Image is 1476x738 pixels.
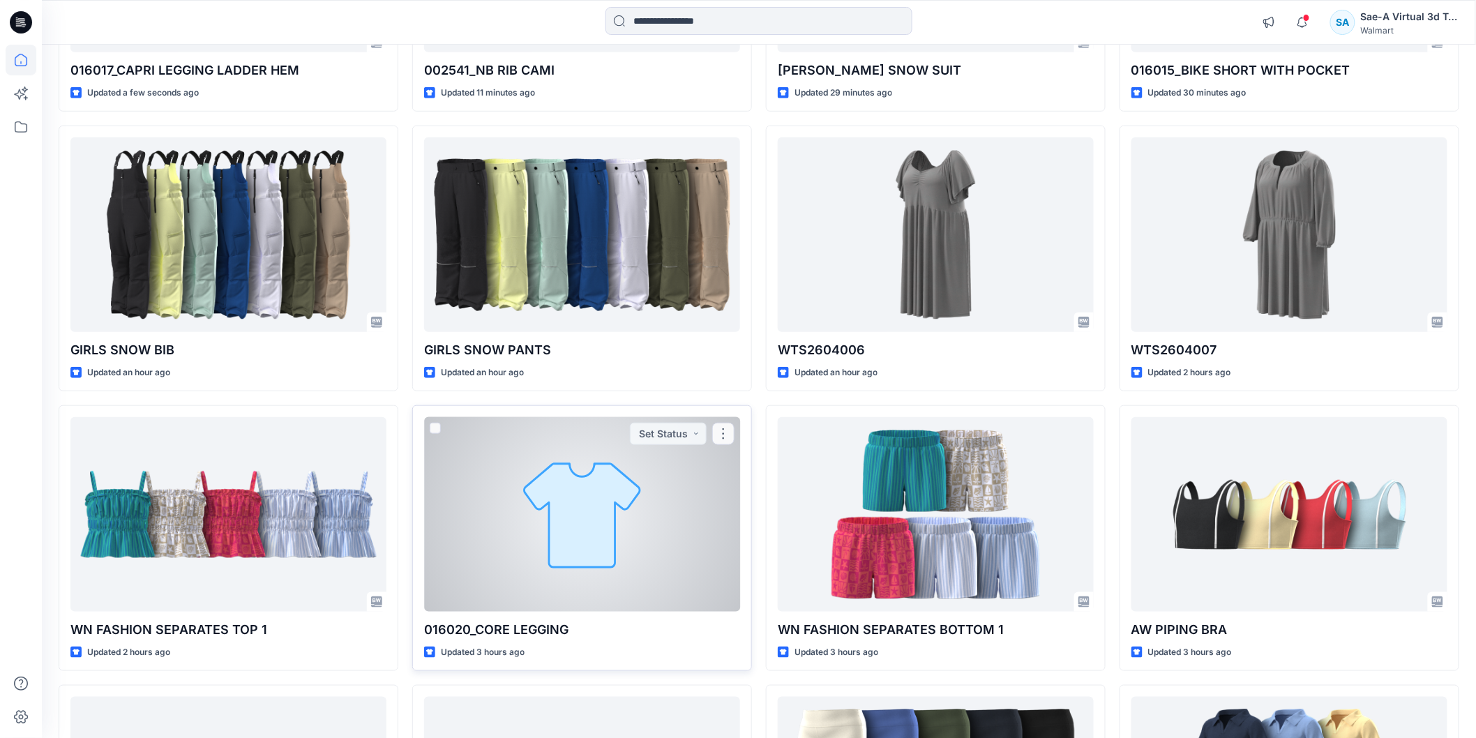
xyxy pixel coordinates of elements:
[778,137,1094,331] a: WTS2604006
[795,86,892,100] p: Updated 29 minutes ago
[70,620,386,640] p: WN FASHION SEPARATES TOP 1
[778,61,1094,80] p: [PERSON_NAME] SNOW SUIT
[1148,86,1247,100] p: Updated 30 minutes ago
[87,86,199,100] p: Updated a few seconds ago
[424,417,740,611] a: 016020_CORE LEGGING
[1131,417,1447,611] a: AW PIPING BRA
[1131,340,1447,360] p: WTS2604007
[778,417,1094,611] a: WN FASHION SEPARATES BOTTOM 1
[441,366,524,380] p: Updated an hour ago
[424,620,740,640] p: 016020_CORE LEGGING
[70,137,386,331] a: GIRLS SNOW BIB
[70,340,386,360] p: GIRLS SNOW BIB
[441,645,525,660] p: Updated 3 hours ago
[795,645,878,660] p: Updated 3 hours ago
[87,645,170,660] p: Updated 2 hours ago
[1330,10,1355,35] div: SA
[1148,366,1231,380] p: Updated 2 hours ago
[1131,137,1447,331] a: WTS2604007
[70,61,386,80] p: 016017_CAPRI LEGGING LADDER HEM
[1148,645,1232,660] p: Updated 3 hours ago
[87,366,170,380] p: Updated an hour ago
[424,61,740,80] p: 002541_NB RIB CAMI
[441,86,535,100] p: Updated 11 minutes ago
[1361,8,1459,25] div: Sae-A Virtual 3d Team
[424,340,740,360] p: GIRLS SNOW PANTS
[424,137,740,331] a: GIRLS SNOW PANTS
[778,620,1094,640] p: WN FASHION SEPARATES BOTTOM 1
[778,340,1094,360] p: WTS2604006
[1131,61,1447,80] p: 016015_BIKE SHORT WITH POCKET
[70,417,386,611] a: WN FASHION SEPARATES TOP 1
[795,366,878,380] p: Updated an hour ago
[1361,25,1459,36] div: Walmart
[1131,620,1447,640] p: AW PIPING BRA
